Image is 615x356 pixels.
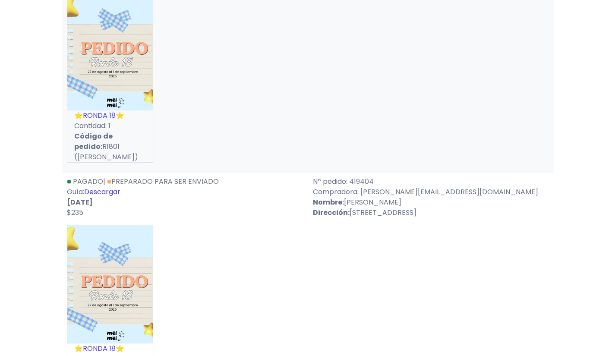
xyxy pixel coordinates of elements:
p: [PERSON_NAME] [313,197,549,208]
p: [DATE] [67,197,303,208]
span: Pagado [73,176,103,186]
a: ⭐RONDA 18⭐ [74,110,124,120]
strong: Dirección: [313,208,350,217]
p: Compradora: [PERSON_NAME][EMAIL_ADDRESS][DOMAIN_NAME] [313,187,549,197]
strong: Nombre: [313,197,344,207]
img: small_1759038794241.png [67,225,153,344]
p: [STREET_ADDRESS] [313,208,549,218]
p: R1801 ([PERSON_NAME]) [67,131,153,162]
a: Preparado para ser enviado [107,176,219,186]
p: Nº pedido: 419404 [313,176,549,187]
div: | Guía: [62,176,308,218]
p: Cantidad: 1 [67,121,153,131]
a: ⭐RONDA 18⭐ [74,343,124,353]
strong: Código de pedido: [74,131,113,151]
a: Descargar [84,187,120,197]
span: $235 [67,208,83,217]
